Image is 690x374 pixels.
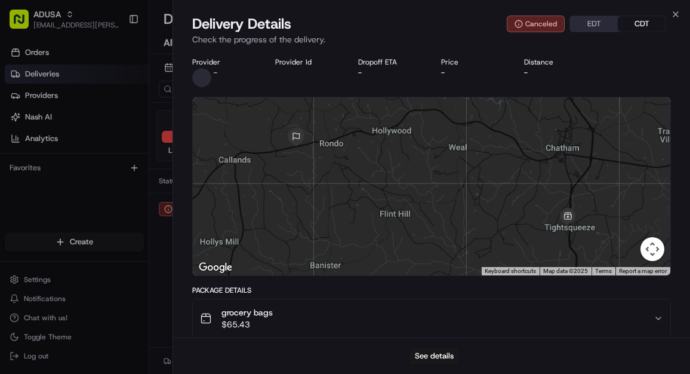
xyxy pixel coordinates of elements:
[192,14,291,33] span: Delivery Details
[618,16,666,32] button: CDT
[485,267,536,275] button: Keyboard shortcuts
[221,318,273,330] span: $65.43
[358,57,422,67] div: Dropoff ETA
[214,68,217,78] span: -
[524,57,588,67] div: Distance
[196,260,235,275] img: Google
[193,299,670,338] button: grocery bags$65.43
[196,260,235,275] a: Open this area in Google Maps (opens a new window)
[441,68,505,78] div: -
[507,16,565,32] button: Canceled
[640,237,664,261] button: Map camera controls
[441,57,505,67] div: Price
[192,57,256,67] div: Provider
[524,68,588,78] div: -
[409,348,459,364] button: See details
[570,16,618,32] button: EDT
[619,268,667,274] a: Report a map error
[543,268,588,274] span: Map data ©2025
[358,68,422,78] div: -
[221,306,273,318] span: grocery bags
[192,33,671,45] p: Check the progress of the delivery.
[595,268,612,274] a: Terms
[275,57,339,67] div: Provider Id
[192,286,671,295] div: Package Details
